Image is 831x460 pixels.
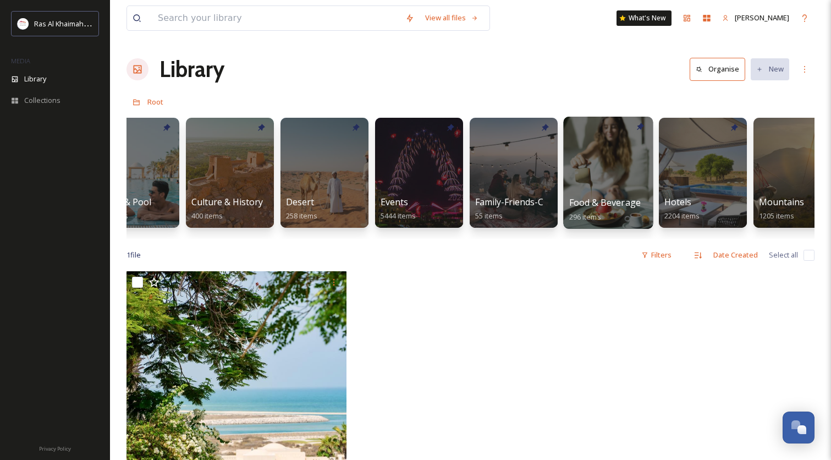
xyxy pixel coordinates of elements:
a: Root [147,95,163,108]
span: 55 items [475,211,503,221]
a: View all files [420,7,484,29]
span: Food & Beverage [569,196,641,209]
span: Select all [769,250,798,260]
a: Library [159,53,224,86]
button: Organise [690,58,745,80]
button: New [751,58,789,80]
a: Privacy Policy [39,441,71,454]
span: [PERSON_NAME] [735,13,789,23]
a: Food & Beverage296 items [569,198,641,222]
span: 2204 items [664,211,700,221]
button: Open Chat [783,412,815,443]
a: Organise [690,58,751,80]
span: Library [24,74,46,84]
a: Desert258 items [286,197,317,221]
a: [PERSON_NAME] [717,7,795,29]
span: 5444 items [381,211,416,221]
span: Ras Al Khaimah Tourism Development Authority [34,18,190,29]
span: Family-Friends-Couple-Solo [475,196,588,208]
div: Filters [636,244,677,266]
a: Hotels2204 items [664,197,700,221]
span: 1 file [126,250,141,260]
span: Culture & History [191,196,263,208]
input: Search your library [152,6,400,30]
span: Root [147,97,163,107]
span: Desert [286,196,314,208]
span: 400 items [191,211,223,221]
div: Date Created [708,244,763,266]
a: Events5444 items [381,197,416,221]
span: 258 items [286,211,317,221]
span: Mountains [759,196,804,208]
span: 296 items [569,211,601,221]
span: MEDIA [11,57,30,65]
span: 1205 items [759,211,794,221]
a: Family-Friends-Couple-Solo55 items [475,197,588,221]
a: What's New [617,10,672,26]
span: Collections [24,95,60,106]
span: Hotels [664,196,691,208]
span: Privacy Policy [39,445,71,452]
img: Logo_RAKTDA_RGB-01.png [18,18,29,29]
span: Events [381,196,408,208]
a: Culture & History400 items [191,197,263,221]
a: Mountains1205 items [759,197,804,221]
